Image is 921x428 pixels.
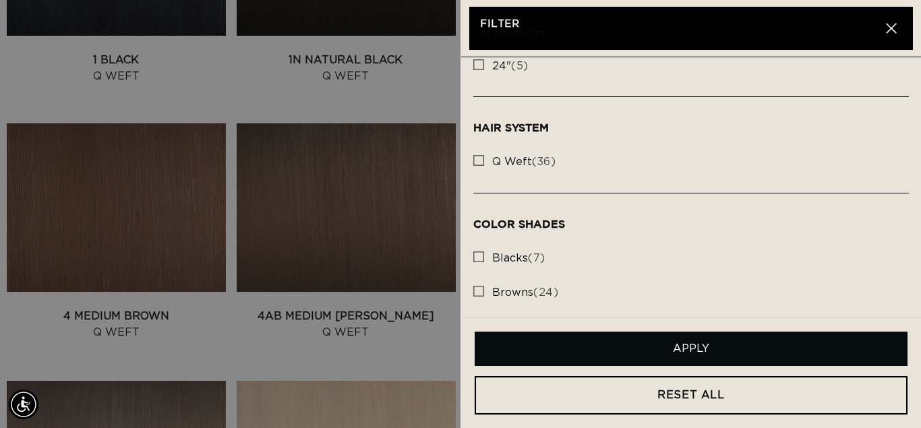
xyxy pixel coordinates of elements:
h3: Hair System [473,121,909,134]
h3: Color Shades [473,218,909,231]
p: 36 products [480,31,881,39]
button: Apply [475,332,908,366]
span: blacks [492,253,528,264]
iframe: Chat Widget [854,363,921,428]
h2: Filter [480,18,881,31]
span: (7) [492,251,545,266]
span: (24) [492,286,558,300]
a: RESET ALL [475,376,908,415]
div: Accessibility Menu [9,390,38,419]
span: (5) [492,59,529,73]
span: 24" [492,61,511,71]
span: q weft [492,156,532,167]
span: (36) [492,155,556,169]
span: browns [492,287,533,298]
